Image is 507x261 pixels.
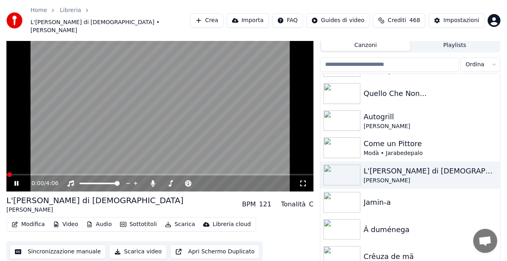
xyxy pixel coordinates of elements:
div: Come un Pittore [364,138,497,149]
button: Guides di video [306,13,370,28]
button: Impostazioni [429,13,485,28]
div: Autogrill [364,111,497,122]
div: Jamin-a [364,197,497,208]
div: Impostazioni [444,16,479,24]
a: Libreria [60,6,81,14]
div: Tonalità [281,200,306,209]
div: / [31,179,51,188]
div: 121 [259,200,272,209]
div: L'[PERSON_NAME] di [DEMOGRAPHIC_DATA] [6,195,183,206]
div: L'[PERSON_NAME] di [DEMOGRAPHIC_DATA] [364,165,497,177]
button: Modifica [8,219,48,230]
a: Home [31,6,47,14]
span: Ordina [466,61,485,69]
img: youka [6,12,22,29]
button: Scarica [162,219,198,230]
nav: breadcrumb [31,6,190,35]
span: Crediti [388,16,406,24]
span: 468 [409,16,420,24]
button: FAQ [272,13,303,28]
div: [PERSON_NAME] [364,177,497,185]
span: 0:00 [31,179,44,188]
button: Scarica video [109,245,167,259]
div: C [309,200,314,209]
button: Crediti468 [373,13,426,28]
button: Sottotitoli [117,219,160,230]
div: Aprire la chat [473,229,497,253]
button: Crea [190,13,223,28]
button: Playlists [410,39,499,51]
button: Importa [227,13,269,28]
button: Sincronizzazione manuale [10,245,106,259]
span: L'[PERSON_NAME] di [DEMOGRAPHIC_DATA] • [PERSON_NAME] [31,18,190,35]
button: Apri Schermo Duplicato [170,245,260,259]
span: 4:06 [46,179,58,188]
div: Â duménega [364,224,497,235]
div: [PERSON_NAME] [6,206,183,214]
div: [PERSON_NAME] [364,122,497,130]
button: Audio [83,219,115,230]
button: Canzoni [321,39,410,51]
button: Video [50,219,81,230]
div: Quello Che Non... [364,88,497,99]
div: Libreria cloud [213,220,251,228]
div: BPM [242,200,256,209]
div: Modà • Jarabedepalo [364,149,497,157]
